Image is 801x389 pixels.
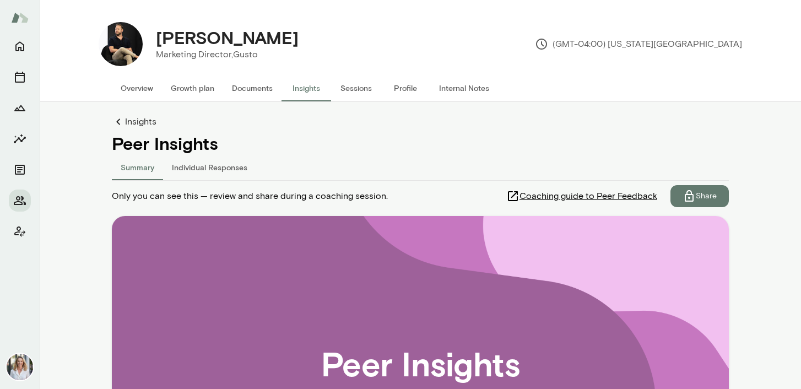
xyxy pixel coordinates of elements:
button: Insights [282,75,331,101]
button: Share [670,185,729,207]
img: Mento [11,7,29,28]
a: Insights [112,115,729,128]
button: Overview [112,75,162,101]
button: Growth Plan [9,97,31,119]
div: responses-tab [112,154,729,180]
p: Marketing Director, Gusto [156,48,299,61]
p: Share [696,191,717,202]
h4: [PERSON_NAME] [156,27,299,48]
a: Coaching guide to Peer Feedback [506,185,670,207]
button: Client app [9,220,31,242]
button: Summary [112,154,163,180]
button: Internal Notes [430,75,498,101]
button: Members [9,190,31,212]
button: Documents [223,75,282,101]
button: Individual Responses [163,154,256,180]
span: Coaching guide to Peer Feedback [519,190,657,203]
button: Profile [381,75,430,101]
button: Growth plan [162,75,223,101]
button: Documents [9,159,31,181]
button: Sessions [9,66,31,88]
span: Only you can see this — review and share during a coaching session. [112,190,388,203]
h4: Peer Insights [112,133,729,154]
button: Sessions [331,75,381,101]
img: Jennifer Palazzo [7,354,33,380]
img: David De Rosa [99,22,143,66]
h2: Peer Insights [321,343,520,383]
button: Home [9,35,31,57]
p: (GMT-04:00) [US_STATE][GEOGRAPHIC_DATA] [535,37,742,51]
button: Insights [9,128,31,150]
